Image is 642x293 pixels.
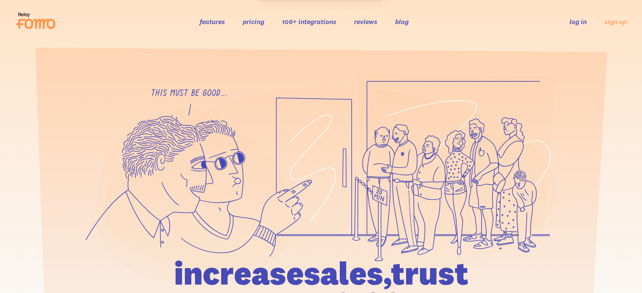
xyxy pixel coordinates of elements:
a: log in [569,17,587,26]
a: pricing [243,17,264,26]
a: 106+ integrations [282,17,336,26]
a: blog [395,17,409,26]
a: sign up [604,17,627,26]
a: reviews [354,17,377,26]
a: features [200,17,225,26]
